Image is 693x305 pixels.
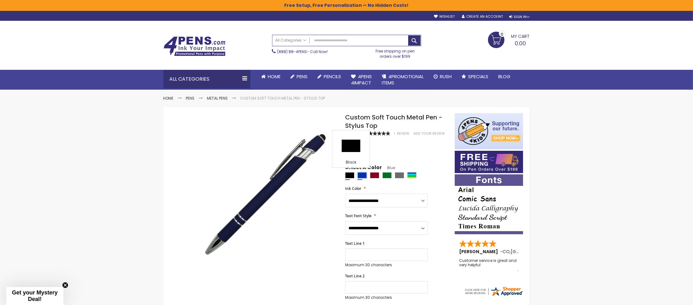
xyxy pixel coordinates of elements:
span: Get your Mystery Deal! [12,289,57,302]
p: Maximum 30 characters [345,295,428,300]
a: Metal Pens [207,96,228,101]
a: All Categories [272,35,310,45]
div: Assorted [407,172,417,178]
span: Custom Soft Touch Metal Pen - Stylus Top [345,113,442,130]
span: - , [500,249,556,255]
div: 100% [368,131,390,136]
div: Blue [358,172,367,178]
li: Custom Soft Touch Metal Pen - Stylus Top [240,96,325,101]
a: Home [163,96,174,101]
span: [GEOGRAPHIC_DATA] [511,249,556,255]
a: 4Pens4impact [346,70,377,90]
div: Get your Mystery Deal!Close teaser [6,287,63,305]
a: Pencils [313,70,346,83]
a: 1 Review [394,131,410,136]
span: 4PROMOTIONAL ITEMS [382,73,424,86]
a: Rush [429,70,457,83]
a: 4pens.com certificate URL [464,293,523,298]
span: Home [268,73,281,80]
span: Pencils [324,73,341,80]
span: Blue [382,165,395,170]
span: Review [397,131,409,136]
a: Pens [186,96,195,101]
a: Add Your Review [413,131,445,136]
span: 4Pens 4impact [351,73,372,86]
img: 4pens.com widget logo [464,286,523,297]
span: Text Line 2 [345,273,365,279]
span: Pens [297,73,308,80]
div: Burgundy [370,172,379,178]
a: 4PROMOTIONALITEMS [377,70,429,90]
img: regal_rubber_blue_n_3_1_2.jpg [195,122,337,264]
span: Blog [499,73,511,80]
span: All Categories [276,38,307,43]
span: 1 [394,131,395,136]
a: (888) 88-4PENS [277,49,307,54]
span: Specials [468,73,489,80]
div: Free shipping on pen orders over $199 [369,46,421,59]
div: All Categories [163,70,250,88]
span: Rush [440,73,452,80]
span: Text Font Style [345,213,372,218]
a: Wishlist [434,14,455,19]
span: Text Line 1 [345,241,365,246]
a: Blog [494,70,516,83]
div: Black [334,160,368,166]
img: font-personalization-examples [455,174,523,234]
div: Customer service is great and very helpful [459,258,519,272]
a: Specials [457,70,494,83]
a: Create an Account [462,14,503,19]
span: [PERSON_NAME] [459,249,500,255]
span: 0 [501,31,504,37]
div: Sign In [509,15,530,19]
a: Pens [286,70,313,83]
button: Close teaser [62,282,68,288]
img: 4Pens Custom Pens and Promotional Products [163,36,226,56]
div: Grey [395,172,404,178]
a: Home [257,70,286,83]
span: - Call Now! [277,49,328,54]
div: Green [382,172,392,178]
a: 0.00 0 [488,32,530,47]
span: 0.00 [515,39,526,47]
span: Select A Color [345,164,382,173]
p: Maximum 30 characters [345,262,428,267]
span: CO [503,249,510,255]
img: Free shipping on orders over $199 [455,151,523,173]
span: Ink Color [345,186,361,191]
img: 4pens 4 kids [455,113,523,149]
div: Black [345,172,354,178]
